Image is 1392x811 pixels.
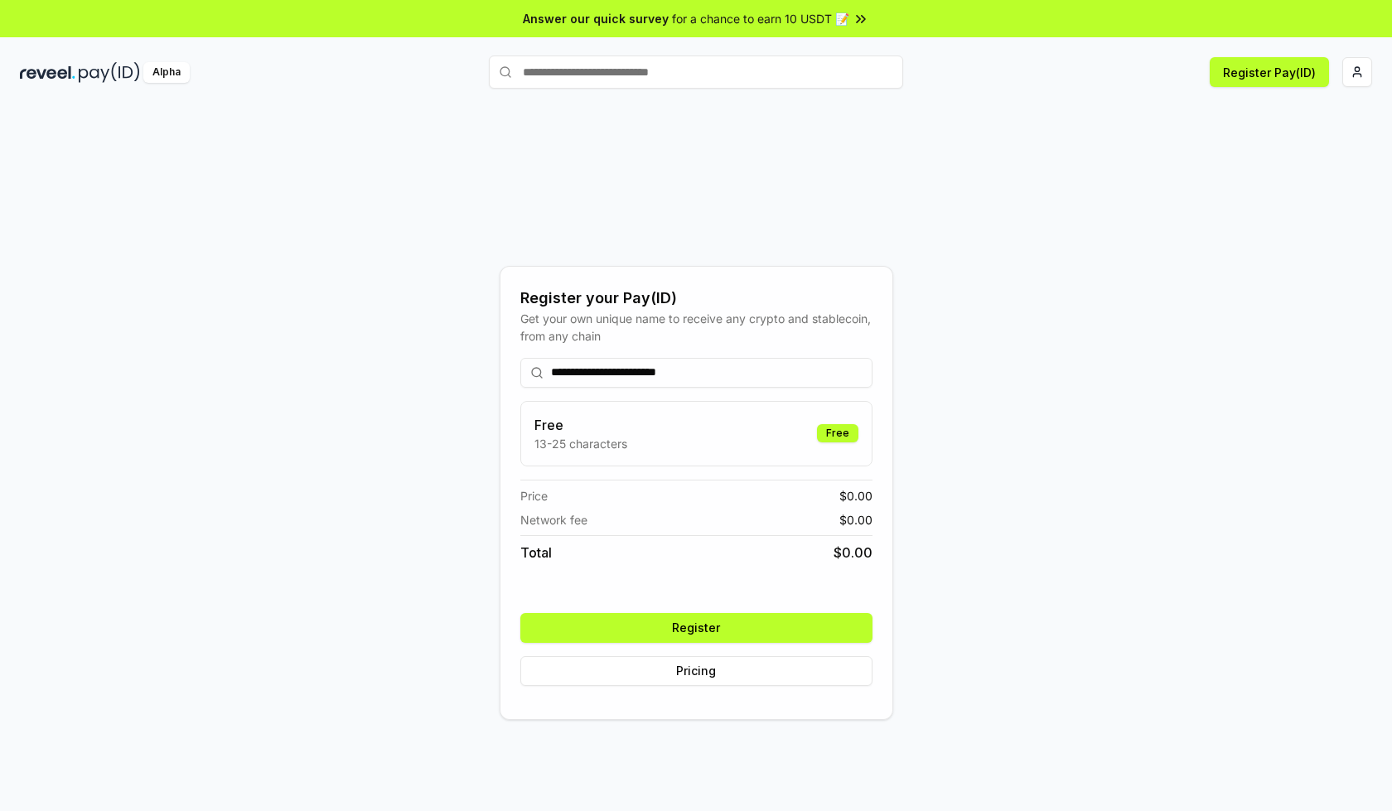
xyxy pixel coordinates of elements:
span: $ 0.00 [839,511,872,529]
span: for a chance to earn 10 USDT 📝 [672,10,849,27]
button: Pricing [520,656,872,686]
span: Price [520,487,548,504]
img: reveel_dark [20,62,75,83]
div: Register your Pay(ID) [520,287,872,310]
div: Alpha [143,62,190,83]
span: $ 0.00 [839,487,872,504]
span: Answer our quick survey [523,10,669,27]
img: pay_id [79,62,140,83]
button: Register [520,613,872,643]
span: Total [520,543,552,562]
h3: Free [534,415,627,435]
div: Free [817,424,858,442]
span: Network fee [520,511,587,529]
span: $ 0.00 [834,543,872,562]
div: Get your own unique name to receive any crypto and stablecoin, from any chain [520,310,872,345]
button: Register Pay(ID) [1210,57,1329,87]
p: 13-25 characters [534,435,627,452]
